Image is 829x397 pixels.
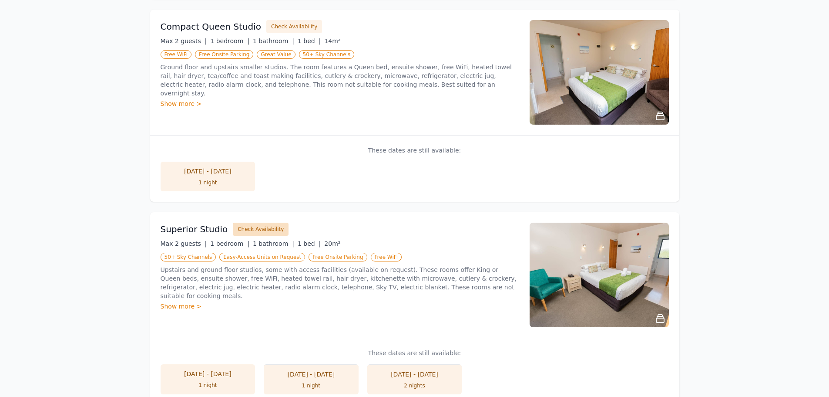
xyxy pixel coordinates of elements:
div: 1 night [169,382,247,389]
div: 1 night [272,382,350,389]
span: 1 bedroom | [210,37,249,44]
span: Max 2 guests | [161,240,207,247]
span: Free WiFi [161,50,192,59]
span: 1 bathroom | [253,240,294,247]
div: [DATE] - [DATE] [169,167,247,176]
span: 1 bathroom | [253,37,294,44]
span: 1 bed | [298,37,321,44]
div: [DATE] - [DATE] [272,370,350,379]
span: Free WiFi [371,253,402,261]
span: Max 2 guests | [161,37,207,44]
span: 20m² [324,240,340,247]
span: 1 bed | [298,240,321,247]
span: 50+ Sky Channels [161,253,216,261]
div: Show more > [161,302,519,311]
button: Check Availability [233,223,289,236]
button: Check Availability [266,20,322,33]
div: Show more > [161,99,519,108]
span: Free Onsite Parking [309,253,367,261]
p: Ground floor and upstairs smaller studios. The room features a Queen bed, ensuite shower, free Wi... [161,63,519,98]
div: 1 night [169,179,247,186]
span: 50+ Sky Channels [299,50,355,59]
span: Easy-Access Units on Request [219,253,305,261]
div: [DATE] - [DATE] [376,370,453,379]
span: Free Onsite Parking [195,50,253,59]
h3: Superior Studio [161,223,228,235]
span: Great Value [257,50,295,59]
p: Upstairs and ground floor studios, some with access facilities (available on request). These room... [161,265,519,300]
p: These dates are still available: [161,146,669,155]
div: [DATE] - [DATE] [169,370,247,378]
p: These dates are still available: [161,349,669,357]
div: 2 nights [376,382,453,389]
span: 14m² [324,37,340,44]
h3: Compact Queen Studio [161,20,262,33]
span: 1 bedroom | [210,240,249,247]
